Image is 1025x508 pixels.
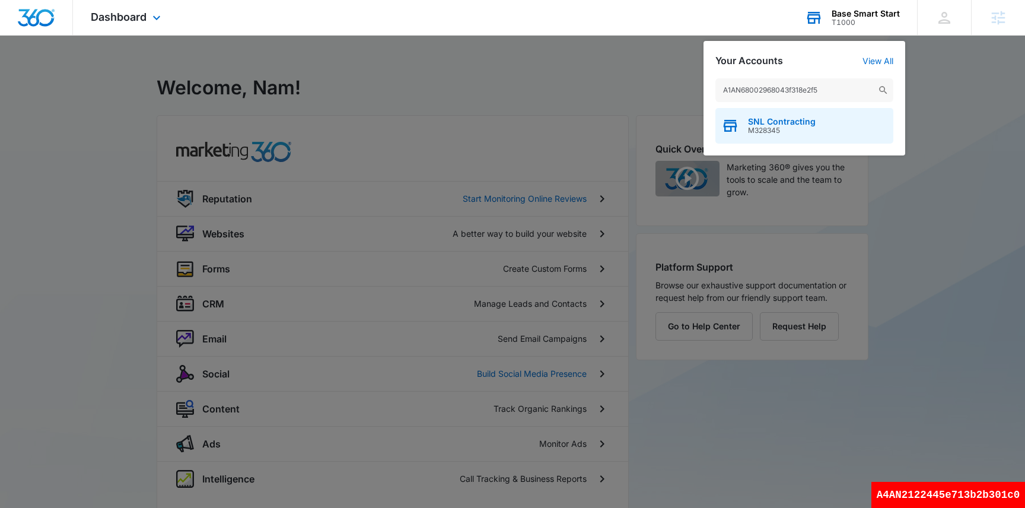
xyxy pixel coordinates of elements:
span: M328345 [748,126,816,135]
div: account id [832,18,900,27]
span: Dashboard [91,11,147,23]
input: Search Accounts [715,78,893,102]
div: A4AN2122445e713b2b301c0 [871,482,1025,508]
h2: Your Accounts [715,55,783,66]
span: SNL Contracting [748,117,816,126]
div: account name [832,9,900,18]
button: SNL ContractingM328345 [715,108,893,144]
a: View All [862,56,893,66]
